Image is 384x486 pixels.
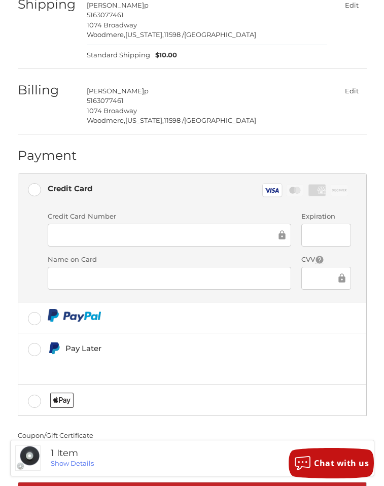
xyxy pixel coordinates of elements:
iframe: Secure Credit Card Frame - Expiration Date [308,229,344,241]
span: 1074 Broadway [87,21,137,29]
label: Name on Card [48,255,291,265]
img: 5" x 5/8"-11 Rubber Backing Pad for Resin Fiber Disc [16,446,40,470]
label: CVV [301,255,351,265]
span: Woodmere, [87,30,125,39]
span: $10.00 [150,50,177,60]
span: 1074 Broadway [87,107,137,115]
span: 5163077461 [87,11,124,19]
span: [GEOGRAPHIC_DATA] [184,30,256,39]
iframe: PayPal Message 1 [48,357,254,372]
span: Standard Shipping [87,50,150,60]
h2: Billing [18,82,77,98]
a: Show Details [51,459,94,467]
span: [PERSON_NAME] [87,87,144,95]
span: Woodmere, [87,116,125,124]
h2: Payment [18,148,77,163]
span: 5163077461 [87,96,124,105]
span: [US_STATE], [125,30,164,39]
h3: $21.72 [210,450,369,466]
label: Expiration [301,212,351,222]
span: p [144,87,149,95]
label: Credit Card Number [48,212,291,222]
img: Applepay icon [50,393,74,408]
button: Edit [337,84,367,98]
div: Credit Card [48,180,92,197]
div: Pay Later [65,340,254,357]
iframe: Secure Credit Card Frame - Credit Card Number [55,229,276,241]
img: Pay Later icon [48,342,60,355]
span: 11598 / [164,116,184,124]
span: 11598 / [164,30,184,39]
h3: 1 Item [51,447,210,459]
span: [PERSON_NAME] [87,1,144,9]
img: PayPal icon [48,309,101,322]
span: [GEOGRAPHIC_DATA] [184,116,256,124]
iframe: Secure Credit Card Frame - Cardholder Name [55,272,284,284]
button: Chat with us [289,448,374,478]
span: p [144,1,149,9]
span: Chat with us [314,458,369,469]
iframe: Secure Credit Card Frame - CVV [308,272,336,284]
span: [US_STATE], [125,116,164,124]
div: Coupon/Gift Certificate [18,431,367,441]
